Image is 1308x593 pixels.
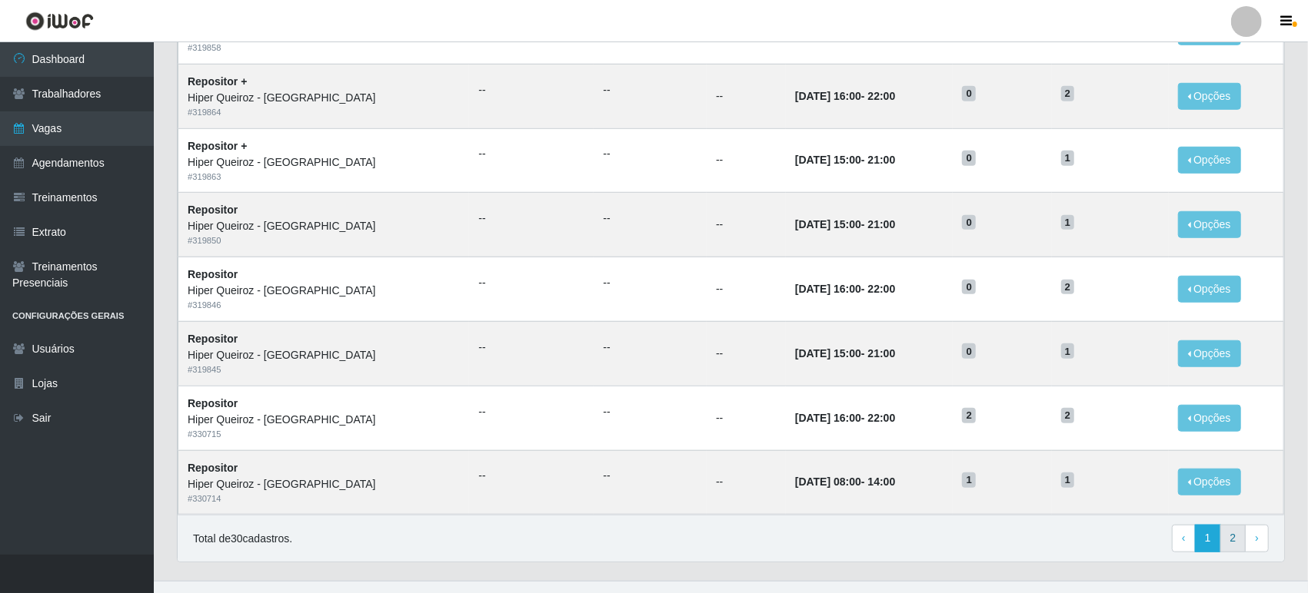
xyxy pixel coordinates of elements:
ul: -- [478,468,584,484]
div: Hiper Queiroz - [GEOGRAPHIC_DATA] [188,283,460,299]
strong: - [795,347,895,359]
time: [DATE] 16:00 [795,283,861,295]
time: [DATE] 15:00 [795,218,861,230]
ul: -- [603,404,697,420]
td: -- [707,386,786,450]
time: 21:00 [868,154,896,166]
strong: - [795,283,895,295]
time: 21:00 [868,347,896,359]
strong: - [795,475,895,488]
time: 22:00 [868,412,896,424]
time: [DATE] 16:00 [795,412,861,424]
span: › [1255,532,1259,544]
div: # 330715 [188,428,460,441]
a: Previous [1172,525,1196,552]
strong: Repositor [188,268,238,280]
div: Hiper Queiroz - [GEOGRAPHIC_DATA] [188,347,460,363]
div: # 330714 [188,492,460,505]
td: -- [707,257,786,322]
strong: Repositor [188,204,238,216]
a: Next [1245,525,1269,552]
strong: - [795,154,895,166]
ul: -- [478,210,584,227]
div: Hiper Queiroz - [GEOGRAPHIC_DATA] [188,476,460,492]
span: 1 [1061,215,1075,230]
td: -- [707,128,786,193]
time: [DATE] 15:00 [795,154,861,166]
ul: -- [478,404,584,420]
time: 22:00 [868,90,896,102]
strong: Repositor [188,462,238,474]
ul: -- [478,146,584,162]
span: 1 [1061,472,1075,488]
p: Total de 30 cadastros. [193,531,292,547]
strong: Repositor + [188,140,247,152]
ul: -- [603,210,697,227]
strong: - [795,412,895,424]
div: # 319858 [188,41,460,55]
button: Opções [1178,405,1241,432]
td: -- [707,64,786,128]
ul: -- [603,468,697,484]
time: [DATE] 15:00 [795,347,861,359]
button: Opções [1178,469,1241,495]
strong: Repositor [188,397,238,409]
span: 1 [1061,151,1075,166]
span: 0 [962,86,976,101]
span: 0 [962,215,976,230]
button: Opções [1178,147,1241,174]
strong: Repositor + [188,75,247,88]
strong: - [795,90,895,102]
button: Opções [1178,83,1241,110]
span: 1 [962,472,976,488]
ul: -- [603,82,697,98]
div: # 319863 [188,171,460,184]
time: 21:00 [868,218,896,230]
strong: - [795,218,895,230]
time: [DATE] 08:00 [795,475,861,488]
img: CoreUI Logo [25,12,94,31]
a: 1 [1195,525,1221,552]
div: # 319850 [188,234,460,247]
button: Opções [1178,211,1241,238]
ul: -- [478,275,584,291]
div: # 319845 [188,363,460,376]
td: -- [707,193,786,257]
div: Hiper Queiroz - [GEOGRAPHIC_DATA] [188,154,460,171]
div: Hiper Queiroz - [GEOGRAPHIC_DATA] [188,90,460,106]
nav: pagination [1172,525,1269,552]
ul: -- [478,82,584,98]
ul: -- [603,275,697,291]
ul: -- [603,340,697,356]
div: # 319864 [188,106,460,119]
strong: Repositor [188,333,238,345]
span: 2 [1061,280,1075,295]
button: Opções [1178,340,1241,367]
ul: -- [603,146,697,162]
span: ‹ [1182,532,1186,544]
span: 0 [962,343,976,359]
time: 22:00 [868,283,896,295]
td: -- [707,450,786,515]
span: 1 [1061,343,1075,359]
div: # 319846 [188,299,460,312]
td: -- [707,321,786,386]
time: [DATE] 16:00 [795,90,861,102]
a: 2 [1220,525,1246,552]
span: 2 [1061,86,1075,101]
ul: -- [478,340,584,356]
span: 2 [962,408,976,423]
span: 2 [1061,408,1075,423]
button: Opções [1178,276,1241,303]
div: Hiper Queiroz - [GEOGRAPHIC_DATA] [188,218,460,234]
span: 0 [962,280,976,295]
div: Hiper Queiroz - [GEOGRAPHIC_DATA] [188,412,460,428]
time: 14:00 [868,475,896,488]
span: 0 [962,151,976,166]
